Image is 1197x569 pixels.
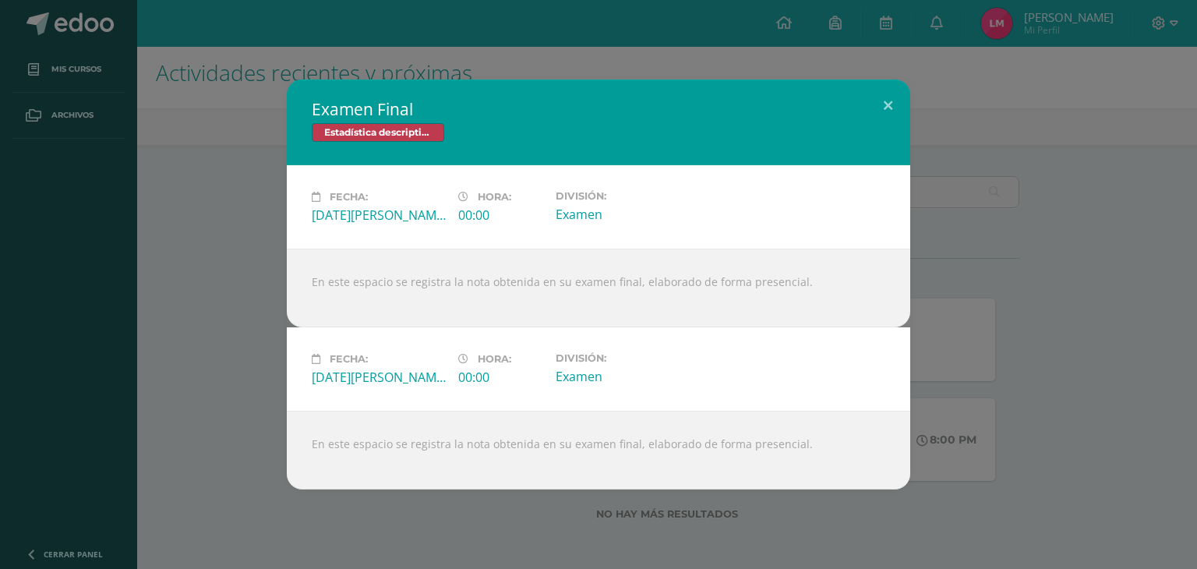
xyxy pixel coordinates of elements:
span: Hora: [478,191,511,203]
label: División: [556,352,690,364]
span: Fecha: [330,353,368,365]
div: En este espacio se registra la nota obtenida en su examen final, elaborado de forma presencial. [287,411,910,489]
div: 00:00 [458,207,543,224]
label: División: [556,190,690,202]
div: [DATE][PERSON_NAME] [312,369,446,386]
button: Close (Esc) [866,80,910,133]
span: Hora: [478,353,511,365]
span: Estadística descriptiva [312,123,444,142]
div: En este espacio se registra la nota obtenida en su examen final, elaborado de forma presencial. [287,249,910,327]
h2: Examen Final [312,98,885,120]
span: Fecha: [330,191,368,203]
div: Examen [556,206,690,223]
div: [DATE][PERSON_NAME] [312,207,446,224]
div: Examen [556,368,690,385]
div: 00:00 [458,369,543,386]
